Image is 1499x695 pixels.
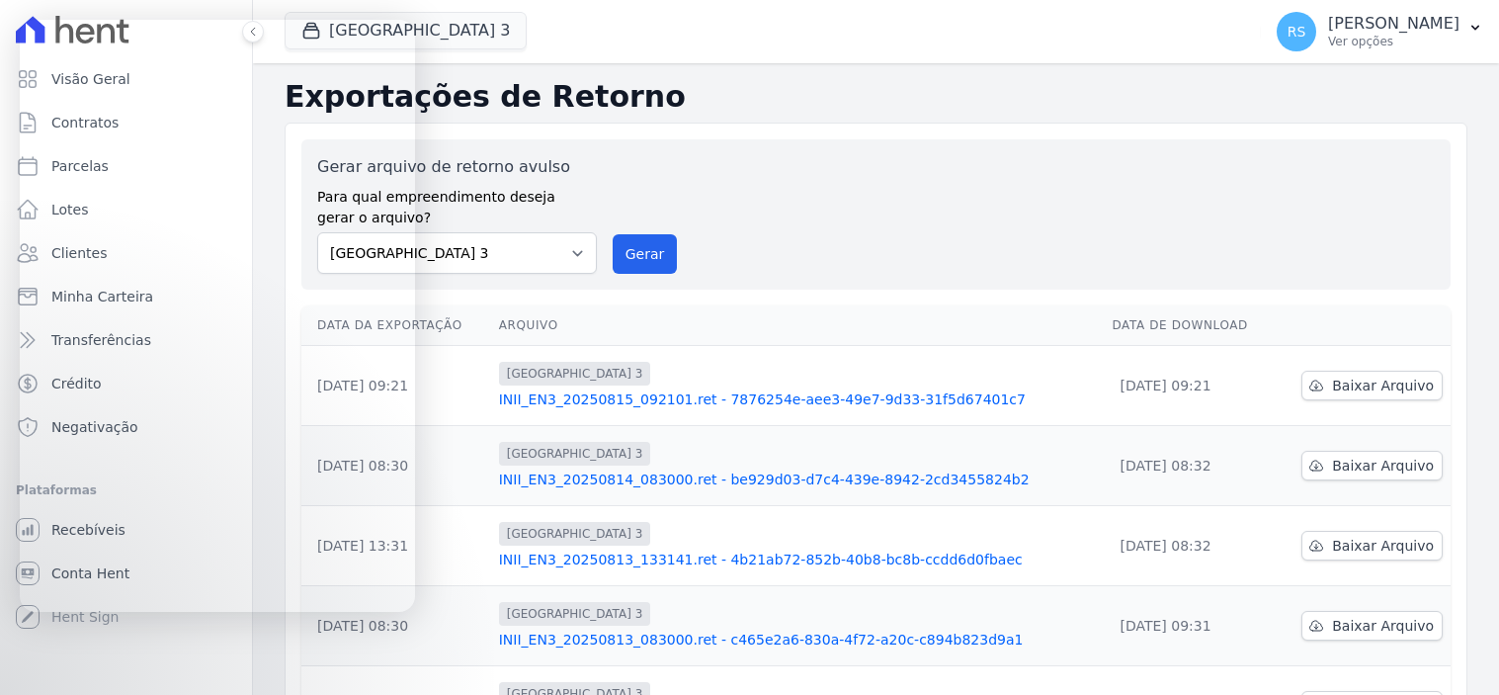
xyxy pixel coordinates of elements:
h2: Exportações de Retorno [285,79,1467,115]
a: Lotes [8,190,244,229]
p: Ver opções [1328,34,1459,49]
span: [GEOGRAPHIC_DATA] 3 [499,442,651,466]
a: INII_EN3_20250813_083000.ret - c465e2a6-830a-4f72-a20c-c894b823d9a1 [499,630,1097,650]
a: Crédito [8,364,244,403]
th: Data de Download [1104,305,1274,346]
a: Baixar Arquivo [1301,371,1443,400]
a: INII_EN3_20250813_133141.ret - 4b21ab72-852b-40b8-bc8b-ccdd6d0fbaec [499,550,1097,569]
td: [DATE] 09:31 [1104,586,1274,666]
span: Baixar Arquivo [1332,376,1434,395]
span: [GEOGRAPHIC_DATA] 3 [499,522,651,546]
a: Baixar Arquivo [1301,451,1443,480]
button: RS [PERSON_NAME] Ver opções [1261,4,1499,59]
a: Negativação [8,407,244,447]
a: Recebíveis [8,510,244,550]
label: Gerar arquivo de retorno avulso [317,155,597,179]
div: Plataformas [16,478,236,502]
button: Gerar [613,234,678,274]
td: [DATE] 08:32 [1104,426,1274,506]
a: Baixar Arquivo [1301,531,1443,561]
td: [DATE] 08:32 [1104,506,1274,586]
span: Baixar Arquivo [1332,616,1434,636]
a: Contratos [8,103,244,142]
span: Baixar Arquivo [1332,456,1434,476]
a: Clientes [8,233,244,273]
a: Conta Hent [8,554,244,593]
a: Visão Geral [8,59,244,99]
span: [GEOGRAPHIC_DATA] 3 [499,362,651,386]
label: Para qual empreendimento deseja gerar o arquivo? [317,179,597,228]
a: INII_EN3_20250815_092101.ret - 7876254e-aee3-49e7-9d33-31f5d67401c7 [499,390,1097,409]
span: [GEOGRAPHIC_DATA] 3 [499,602,651,626]
td: [DATE] 08:30 [301,586,491,666]
a: Parcelas [8,146,244,186]
a: Baixar Arquivo [1301,611,1443,641]
iframe: Intercom live chat [20,20,415,612]
a: Minha Carteira [8,277,244,316]
button: [GEOGRAPHIC_DATA] 3 [285,12,527,49]
iframe: Intercom live chat [20,628,67,675]
span: RS [1288,25,1306,39]
span: Baixar Arquivo [1332,536,1434,556]
p: [PERSON_NAME] [1328,14,1459,34]
a: Transferências [8,320,244,360]
th: Arquivo [491,305,1105,346]
a: INII_EN3_20250814_083000.ret - be929d03-d7c4-439e-8942-2cd3455824b2 [499,470,1097,489]
td: [DATE] 09:21 [1104,346,1274,426]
